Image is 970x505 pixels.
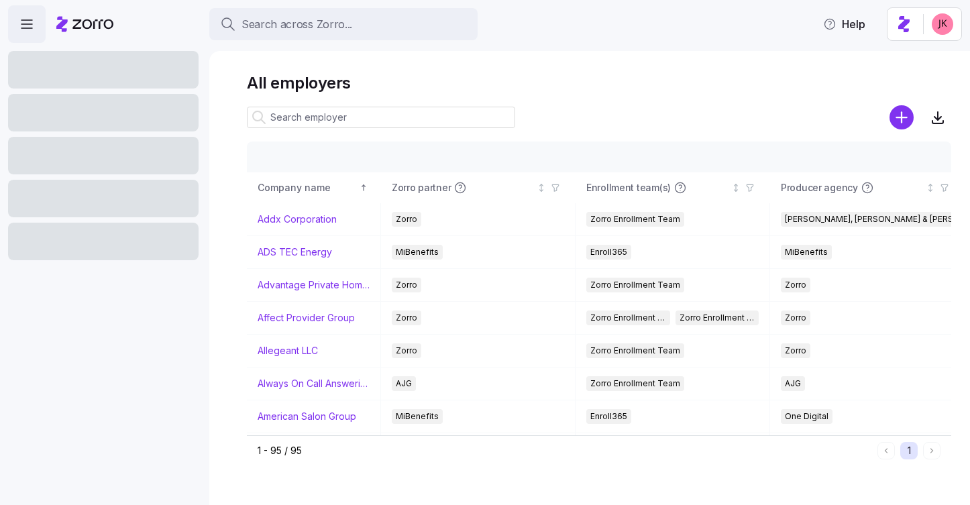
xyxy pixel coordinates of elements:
span: Zorro Enrollment Team [590,212,680,227]
a: American Salon Group [258,410,356,423]
th: Producer agencyNot sorted [770,172,965,203]
span: Zorro Enrollment Team [590,311,666,325]
span: One Digital [785,409,828,424]
span: Search across Zorro... [241,16,352,33]
div: Not sorted [731,183,741,192]
span: AJG [396,376,412,391]
span: Zorro Enrollment Team [590,278,680,292]
button: Previous page [877,442,895,459]
th: Company nameSorted ascending [247,172,381,203]
th: Enrollment team(s)Not sorted [576,172,770,203]
div: Company name [258,180,357,195]
span: Zorro [785,311,806,325]
span: Enrollment team(s) [586,181,671,194]
span: Help [823,16,865,32]
button: 1 [900,442,918,459]
a: ADS TEC Energy [258,245,332,259]
h1: All employers [247,72,951,93]
a: Advantage Private Home Care [258,278,370,292]
th: Zorro partnerNot sorted [381,172,576,203]
img: 19f1c8dceb8a17c03adbc41d53a5807f [932,13,953,35]
span: Producer agency [781,181,858,194]
span: Enroll365 [590,409,627,424]
div: Sorted ascending [359,183,368,192]
span: Zorro Enrollment Team [590,376,680,391]
span: Zorro [785,278,806,292]
span: MiBenefits [396,245,439,260]
span: AJG [785,376,801,391]
span: Zorro Enrollment Experts [680,311,755,325]
span: Zorro [396,278,417,292]
div: Not sorted [926,183,935,192]
button: Help [812,11,876,38]
input: Search employer [247,107,515,128]
a: Affect Provider Group [258,311,355,325]
span: Zorro Enrollment Team [590,343,680,358]
span: Zorro [396,343,417,358]
span: Enroll365 [590,245,627,260]
a: Addx Corporation [258,213,337,226]
a: Allegeant LLC [258,344,318,357]
div: Not sorted [537,183,546,192]
span: MiBenefits [785,245,828,260]
span: Zorro [396,212,417,227]
span: MiBenefits [396,409,439,424]
span: Zorro [785,343,806,358]
div: 1 - 95 / 95 [258,444,872,457]
svg: add icon [890,105,914,129]
a: Always On Call Answering Service [258,377,370,390]
button: Search across Zorro... [209,8,478,40]
span: Zorro partner [392,181,451,194]
button: Next page [923,442,940,459]
span: Zorro [396,311,417,325]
